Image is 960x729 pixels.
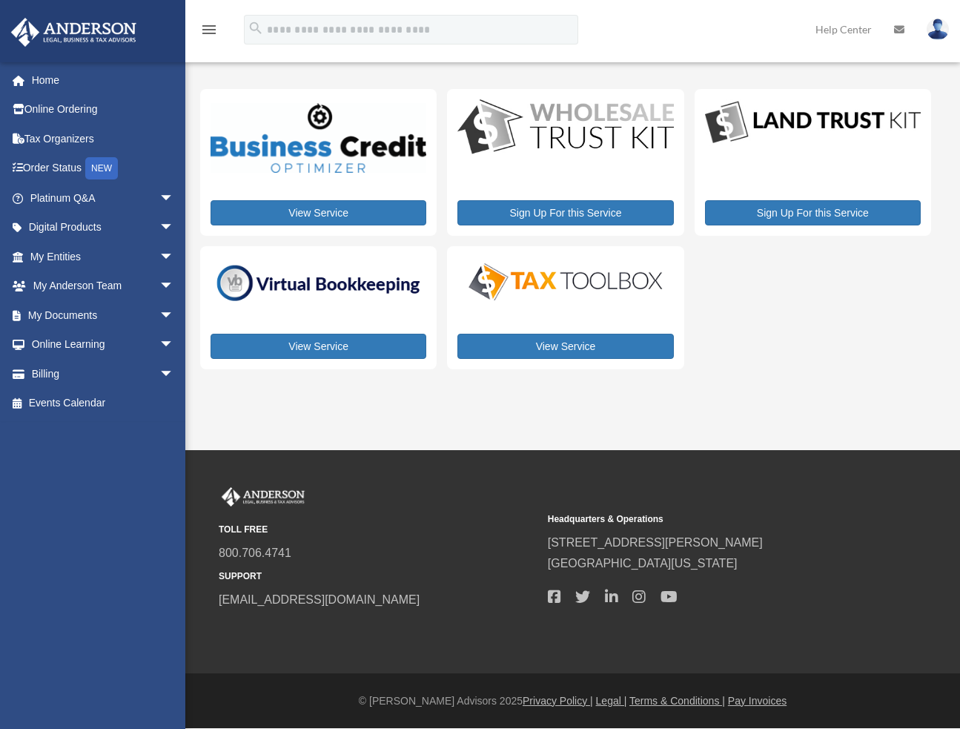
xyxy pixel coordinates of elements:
[219,522,537,538] small: TOLL FREE
[457,200,673,225] a: Sign Up For this Service
[596,695,627,707] a: Legal |
[629,695,725,707] a: Terms & Conditions |
[10,242,196,271] a: My Entitiesarrow_drop_down
[10,154,196,184] a: Order StatusNEW
[7,18,141,47] img: Anderson Advisors Platinum Portal
[185,692,960,710] div: © [PERSON_NAME] Advisors 2025
[10,389,196,418] a: Events Calendar
[248,20,264,36] i: search
[10,330,196,360] a: Online Learningarrow_drop_down
[10,213,196,243] a: Digital Productsarrow_drop_down
[85,157,118,179] div: NEW
[159,213,189,243] span: arrow_drop_down
[705,99,921,146] img: LandTrust_lgo-1.jpg
[159,330,189,360] span: arrow_drop_down
[211,334,426,359] a: View Service
[10,183,196,213] a: Platinum Q&Aarrow_drop_down
[548,536,763,549] a: [STREET_ADDRESS][PERSON_NAME]
[219,593,420,606] a: [EMAIL_ADDRESS][DOMAIN_NAME]
[10,65,196,95] a: Home
[219,487,308,507] img: Anderson Advisors Platinum Portal
[219,569,537,584] small: SUPPORT
[705,200,921,225] a: Sign Up For this Service
[10,124,196,154] a: Tax Organizers
[548,512,867,527] small: Headquarters & Operations
[728,695,787,707] a: Pay Invoices
[10,95,196,125] a: Online Ordering
[159,183,189,214] span: arrow_drop_down
[159,271,189,302] span: arrow_drop_down
[10,359,196,389] a: Billingarrow_drop_down
[10,271,196,301] a: My Anderson Teamarrow_drop_down
[219,547,291,559] a: 800.706.4741
[927,19,949,40] img: User Pic
[10,300,196,330] a: My Documentsarrow_drop_down
[200,21,218,39] i: menu
[200,26,218,39] a: menu
[457,99,673,156] img: WS-Trust-Kit-lgo-1.jpg
[523,695,593,707] a: Privacy Policy |
[159,359,189,389] span: arrow_drop_down
[457,334,673,359] a: View Service
[159,300,189,331] span: arrow_drop_down
[211,200,426,225] a: View Service
[548,557,738,570] a: [GEOGRAPHIC_DATA][US_STATE]
[159,242,189,272] span: arrow_drop_down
